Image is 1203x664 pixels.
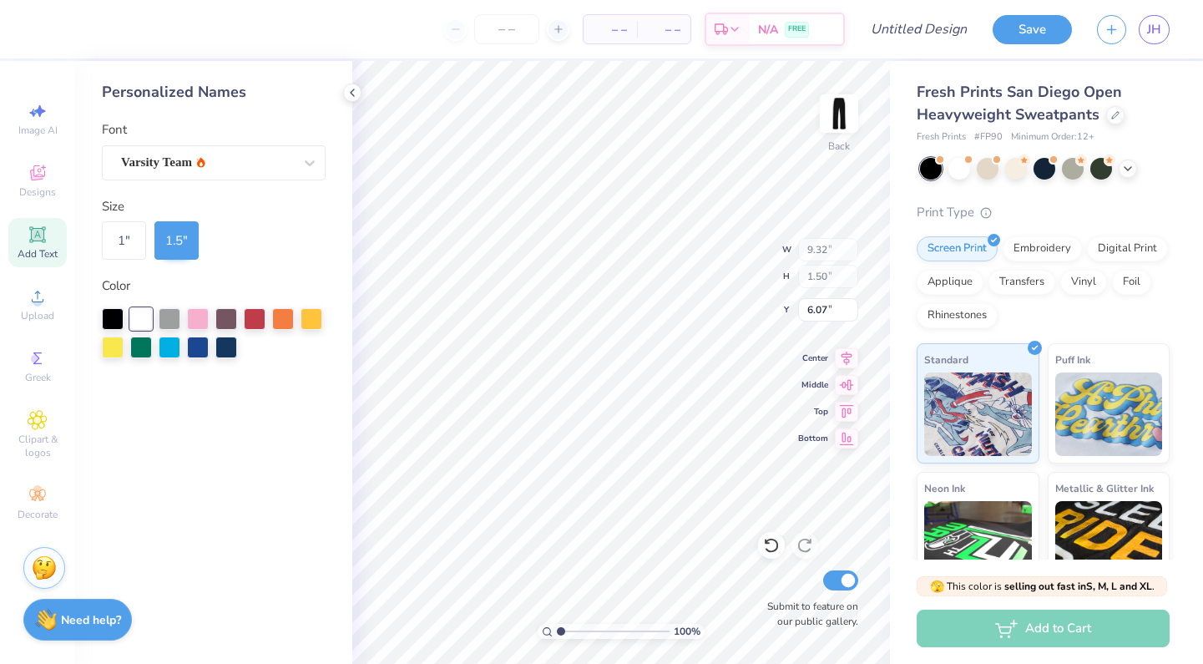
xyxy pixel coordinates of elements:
[474,14,539,44] input: – –
[917,303,998,328] div: Rhinestones
[18,508,58,521] span: Decorate
[18,124,58,137] span: Image AI
[930,579,944,595] span: 🫣
[822,97,856,130] img: Back
[18,247,58,261] span: Add Text
[758,21,778,38] span: N/A
[924,351,968,368] span: Standard
[21,309,54,322] span: Upload
[917,236,998,261] div: Screen Print
[1147,20,1161,39] span: JH
[1055,501,1163,585] img: Metallic & Glitter Ink
[758,599,858,629] label: Submit to feature on our public gallery.
[1087,236,1168,261] div: Digital Print
[61,612,121,628] strong: Need help?
[1011,130,1094,144] span: Minimum Order: 12 +
[102,120,127,139] label: Font
[102,276,326,296] div: Color
[917,203,1170,222] div: Print Type
[798,406,828,418] span: Top
[102,221,146,260] div: 1 "
[1112,270,1151,295] div: Foil
[102,197,326,216] div: Size
[788,23,806,35] span: FREE
[1055,351,1090,368] span: Puff Ink
[798,433,828,444] span: Bottom
[647,21,680,38] span: – –
[1055,373,1163,456] img: Puff Ink
[798,379,828,391] span: Middle
[594,21,627,38] span: – –
[25,371,51,384] span: Greek
[19,185,56,199] span: Designs
[828,139,850,154] div: Back
[917,130,966,144] span: Fresh Prints
[993,15,1072,44] button: Save
[917,82,1122,124] span: Fresh Prints San Diego Open Heavyweight Sweatpants
[1139,15,1170,44] a: JH
[857,13,980,46] input: Untitled Design
[8,433,67,459] span: Clipart & logos
[917,270,983,295] div: Applique
[930,579,1155,594] span: This color is .
[1060,270,1107,295] div: Vinyl
[674,624,700,639] span: 100 %
[102,81,326,104] div: Personalized Names
[1055,479,1154,497] span: Metallic & Glitter Ink
[154,221,199,260] div: 1.5 "
[924,501,1032,585] img: Neon Ink
[988,270,1055,295] div: Transfers
[924,373,1032,456] img: Standard
[1004,580,1152,593] strong: selling out fast in S, M, L and XL
[974,130,1003,144] span: # FP90
[924,479,965,497] span: Neon Ink
[1003,236,1082,261] div: Embroidery
[798,352,828,364] span: Center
